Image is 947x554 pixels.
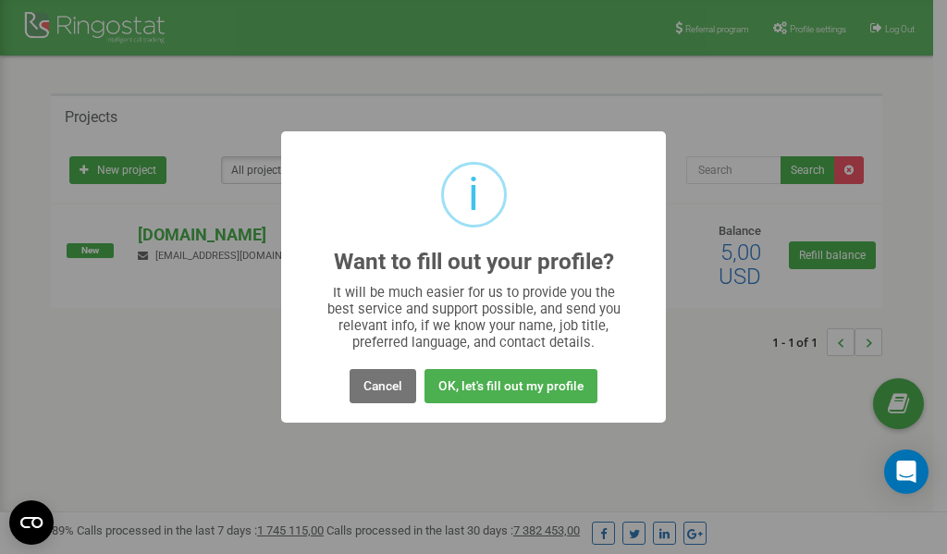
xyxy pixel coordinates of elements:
button: Open CMP widget [9,500,54,545]
button: Cancel [350,369,416,403]
div: i [468,165,479,225]
div: It will be much easier for us to provide you the best service and support possible, and send you ... [318,284,630,351]
div: Open Intercom Messenger [884,449,929,494]
button: OK, let's fill out my profile [424,369,597,403]
h2: Want to fill out your profile? [334,250,614,275]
